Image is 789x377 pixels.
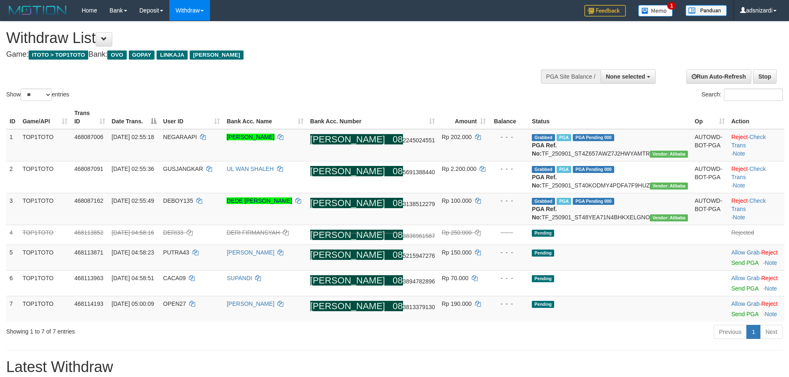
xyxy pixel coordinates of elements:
a: Run Auto-Refresh [686,70,751,84]
td: · · [728,129,784,161]
ah_el_jm_1754079848546: [PERSON_NAME] [310,275,385,286]
div: - - - [492,165,525,173]
span: [DATE] 04:58:23 [112,249,154,256]
a: Reject [761,300,778,307]
th: Game/API: activate to sort column ascending [19,106,71,129]
a: DERI FIRMANSYAH [227,229,280,236]
span: Grabbed [532,134,555,141]
span: [DATE] 04:58:16 [112,229,154,236]
a: Note [765,259,777,266]
ah_el_jm_1754079848546: [PERSON_NAME] [310,166,385,176]
span: [DATE] 02:55:18 [112,134,154,140]
th: Bank Acc. Number: activate to sort column ascending [307,106,439,129]
span: Rp 202.000 [442,134,471,140]
div: Showing 1 to 7 of 7 entries [6,324,323,336]
span: Copy 082245024551 to clipboard [393,137,435,144]
th: Op: activate to sort column ascending [691,106,728,129]
span: Grabbed [532,166,555,173]
span: Rp 150.000 [442,249,471,256]
h4: Game: Bank: [6,50,518,59]
input: Search: [724,89,783,101]
span: 468087006 [74,134,103,140]
span: NEGARAAPI [163,134,197,140]
select: Showentries [21,89,52,101]
a: [PERSON_NAME] [227,300,274,307]
ah_el_jm_1754079848546: 08 [393,134,403,144]
span: Rp 2.200.000 [442,166,476,172]
a: 1 [746,325,760,339]
a: Stop [753,70,777,84]
span: CACA09 [163,275,186,281]
span: Rp 250.000 [442,229,471,236]
th: User ID: activate to sort column ascending [160,106,224,129]
a: Note [733,214,746,221]
td: 3 [6,193,19,225]
td: 7 [6,296,19,322]
th: Balance [489,106,528,129]
span: · [731,300,761,307]
span: Pending [532,301,554,308]
a: DEDE [PERSON_NAME] [227,197,292,204]
a: Note [733,182,746,189]
td: AUTOWD-BOT-PGA [691,161,728,193]
span: Copy 083813379130 to clipboard [393,304,435,310]
a: [PERSON_NAME] [227,134,274,140]
span: 468087091 [74,166,103,172]
span: Pending [532,250,554,257]
div: - - - [492,228,525,237]
ah_el_jm_1754079848546: [PERSON_NAME] [310,301,385,311]
b: PGA Ref. No: [532,142,557,157]
a: SUPANDI [227,275,252,281]
label: Show entries [6,89,69,101]
span: GOPAY [129,50,155,60]
td: TOP1TOTO [19,161,71,193]
a: [PERSON_NAME] [227,249,274,256]
td: · [728,271,784,296]
span: Copy 083138512279 to clipboard [393,201,435,207]
span: · [731,275,761,281]
img: Button%20Memo.svg [638,5,673,17]
div: PGA Site Balance / [541,70,601,84]
div: - - - [492,300,525,308]
span: PGA Pending [573,166,614,173]
td: 1 [6,129,19,161]
th: Trans ID: activate to sort column ascending [71,106,108,129]
img: Feedback.jpg [584,5,626,17]
span: Vendor URL: https://settle4.1velocity.biz [650,214,688,221]
th: Status [528,106,691,129]
a: Send PGA [731,285,758,292]
th: Bank Acc. Name: activate to sort column ascending [223,106,306,129]
ah_el_jm_1754079848546: [PERSON_NAME] [310,250,385,260]
ah_el_jm_1754079848546: [PERSON_NAME] [310,134,385,144]
td: AUTOWD-BOT-PGA [691,193,728,225]
span: · [731,249,761,256]
ah_el_jm_1754079848546: [PERSON_NAME] [310,230,385,240]
span: PGA Pending [573,134,614,141]
th: Action [728,106,784,129]
span: Copy 083894782896 to clipboard [393,278,435,285]
td: · · [728,161,784,193]
a: Note [765,311,777,317]
ah_el_jm_1754079848546: 08 [393,250,403,260]
span: Grabbed [532,198,555,205]
div: - - - [492,248,525,257]
ah_el_jm_1754079848546: 08 [393,230,403,240]
h1: Withdraw List [6,30,518,46]
span: LINKAJA [157,50,188,60]
span: Rp 190.000 [442,300,471,307]
div: - - - [492,133,525,141]
ah_el_jm_1754079848546: 08 [393,275,403,286]
a: Note [765,285,777,292]
td: TF_250901_ST4Z657AWZ7J2HWYAMTR [528,129,691,161]
a: Allow Grab [731,249,760,256]
span: Marked by adsdarwis [557,198,571,205]
a: Check Trans [731,197,766,212]
a: UL WAN SHALEH [227,166,273,172]
th: Amount: activate to sort column ascending [438,106,489,129]
button: None selected [601,70,656,84]
b: PGA Ref. No: [532,174,557,189]
span: None selected [606,73,645,80]
span: Marked by adsdarwis [557,134,571,141]
a: Note [733,150,746,157]
span: 468087162 [74,197,103,204]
